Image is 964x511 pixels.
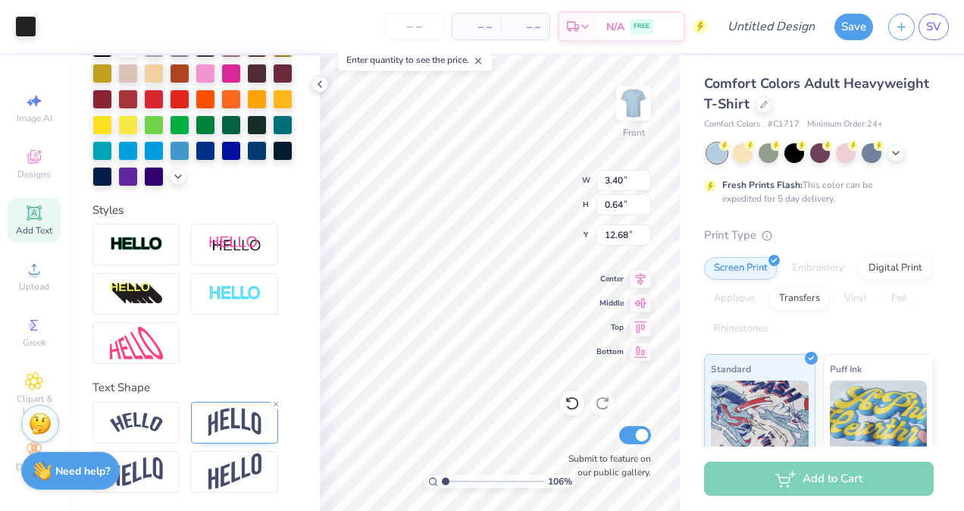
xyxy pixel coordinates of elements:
div: Applique [704,287,765,310]
label: Submit to feature on our public gallery. [560,452,651,479]
div: Styles [92,202,296,219]
div: Rhinestones [704,318,778,340]
span: Image AI [17,112,52,124]
span: Top [596,322,624,333]
img: Front [618,88,649,118]
img: Puff Ink [830,381,928,456]
div: Vinyl [834,287,877,310]
img: Stroke [110,236,163,253]
span: Center [596,274,624,284]
div: Enter quantity to see the price. [338,49,492,71]
input: Untitled Design [715,11,827,42]
img: Arc [110,412,163,433]
span: Decorate [16,461,52,473]
div: Front [623,126,645,140]
span: Clipart & logos [8,393,61,417]
span: – – [510,19,540,35]
div: Embroidery [782,257,854,280]
span: Add Text [16,224,52,237]
span: Standard [711,361,751,377]
img: Shadow [208,235,261,254]
input: – – [385,13,444,40]
span: Upload [19,281,49,293]
img: Free Distort [110,327,163,359]
span: Puff Ink [830,361,862,377]
span: Designs [17,168,51,180]
a: SV [919,14,949,40]
div: Foil [881,287,917,310]
img: Flag [110,457,163,487]
div: Print Type [704,227,934,244]
span: Minimum Order: 24 + [807,118,883,131]
div: Screen Print [704,257,778,280]
span: – – [462,19,492,35]
div: Digital Print [859,257,932,280]
strong: Fresh Prints Flash: [722,179,803,191]
img: Standard [711,381,809,456]
span: Middle [596,298,624,309]
button: Save [834,14,873,40]
strong: Need help? [55,464,110,478]
img: Arch [208,408,261,437]
span: FREE [634,21,649,32]
span: Greek [23,337,46,349]
span: # C1717 [768,118,800,131]
div: This color can be expedited for 5 day delivery. [722,178,909,205]
div: Text Shape [92,379,296,397]
span: Comfort Colors Adult Heavyweight T-Shirt [704,74,929,113]
img: Negative Space [208,285,261,303]
span: 106 % [548,475,572,488]
div: Transfers [769,287,830,310]
img: Rise [208,453,261,491]
span: Bottom [596,346,624,357]
span: SV [926,18,941,36]
span: Comfort Colors [704,118,760,131]
img: 3d Illusion [110,282,163,306]
span: N/A [606,19,624,35]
